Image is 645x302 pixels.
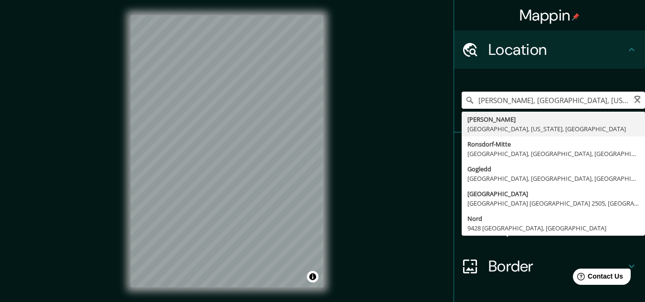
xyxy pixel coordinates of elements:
div: [GEOGRAPHIC_DATA], [US_STATE], [GEOGRAPHIC_DATA] [467,124,639,134]
h4: Location [488,40,626,59]
div: 9428 [GEOGRAPHIC_DATA], [GEOGRAPHIC_DATA] [467,223,639,233]
div: Pins [454,133,645,171]
canvas: Map [131,15,323,287]
button: Toggle attribution [307,271,318,282]
div: Ronsdorf-Mitte [467,139,639,149]
h4: Mappin [519,6,580,25]
img: pin-icon.png [572,13,580,21]
div: [GEOGRAPHIC_DATA], [GEOGRAPHIC_DATA], [GEOGRAPHIC_DATA] [467,149,639,158]
div: [GEOGRAPHIC_DATA], [GEOGRAPHIC_DATA], [GEOGRAPHIC_DATA] [467,174,639,183]
div: Style [454,171,645,209]
div: Gogledd [467,164,639,174]
div: Location [454,31,645,69]
div: [GEOGRAPHIC_DATA] [467,189,639,198]
div: Nord [467,214,639,223]
h4: Layout [488,219,626,238]
div: Layout [454,209,645,247]
div: [GEOGRAPHIC_DATA] [GEOGRAPHIC_DATA] 2505, [GEOGRAPHIC_DATA] [467,198,639,208]
h4: Border [488,257,626,276]
iframe: Help widget launcher [560,265,634,292]
div: Border [454,247,645,285]
div: [PERSON_NAME] [467,115,639,124]
input: Pick your city or area [462,92,645,109]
